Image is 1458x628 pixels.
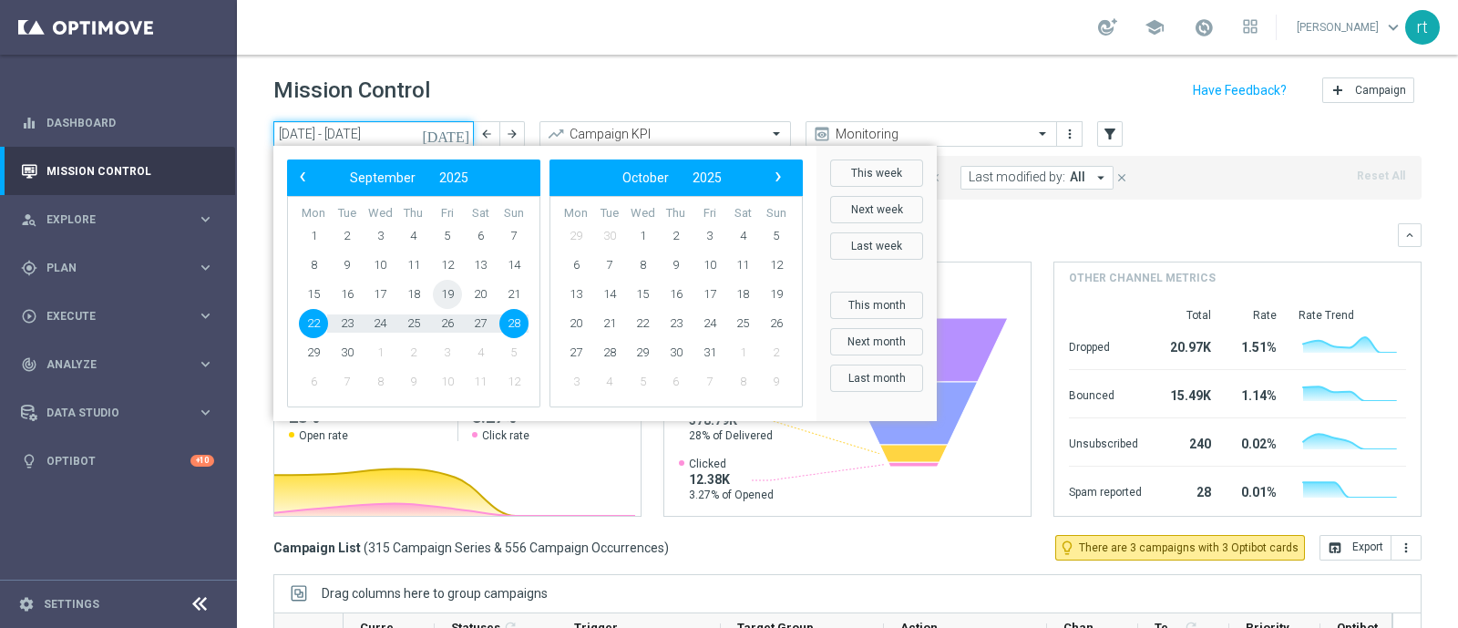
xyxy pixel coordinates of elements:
[547,125,565,143] i: trending_up
[561,338,590,367] span: 27
[561,221,590,251] span: 29
[299,338,328,367] span: 29
[1193,84,1287,97] input: Have Feedback?
[299,309,328,338] span: 22
[364,540,368,556] span: (
[830,196,923,223] button: Next week
[728,309,757,338] span: 25
[628,309,657,338] span: 22
[664,540,669,556] span: )
[693,206,726,221] th: weekday
[595,251,624,280] span: 7
[365,280,395,309] span: 17
[765,166,789,190] button: ›
[1059,540,1075,556] i: lightbulb_outline
[299,428,348,443] span: Open rate
[273,121,474,147] input: Select date range
[1069,331,1142,360] div: Dropped
[397,206,431,221] th: weekday
[762,280,791,309] span: 19
[662,309,691,338] span: 23
[350,170,416,185] span: September
[726,206,760,221] th: weekday
[430,206,464,221] th: weekday
[21,115,37,131] i: equalizer
[333,309,362,338] span: 23
[628,367,657,396] span: 5
[1145,17,1165,37] span: school
[728,280,757,309] span: 18
[561,367,590,396] span: 3
[1164,379,1211,408] div: 15.49K
[273,77,430,104] h1: Mission Control
[595,280,624,309] span: 14
[365,367,395,396] span: 8
[830,292,923,319] button: This month
[728,367,757,396] span: 8
[1069,427,1142,457] div: Unsubscribed
[499,251,529,280] span: 14
[299,251,328,280] span: 8
[365,309,395,338] span: 24
[595,221,624,251] span: 30
[333,280,362,309] span: 16
[595,338,624,367] span: 28
[695,221,724,251] span: 3
[399,367,428,396] span: 9
[433,280,462,309] span: 19
[20,116,215,130] button: equalizer Dashboard
[1164,427,1211,457] div: 240
[499,221,529,251] span: 7
[21,147,214,195] div: Mission Control
[322,586,548,601] div: Row Groups
[46,359,197,370] span: Analyze
[333,367,362,396] span: 7
[1355,84,1406,97] span: Campaign
[21,260,37,276] i: gps_fixed
[1391,535,1422,561] button: more_vert
[292,166,527,190] bs-datepicker-navigation-view: ​ ​ ​
[399,309,428,338] span: 25
[695,280,724,309] span: 17
[554,166,789,190] bs-datepicker-navigation-view: ​ ​ ​
[662,280,691,309] span: 16
[1233,308,1277,323] div: Rate
[1233,379,1277,408] div: 1.14%
[439,170,468,185] span: 2025
[466,309,495,338] span: 27
[1069,270,1216,286] h4: Other channel metrics
[622,170,669,185] span: October
[662,338,691,367] span: 30
[433,251,462,280] span: 12
[1233,427,1277,457] div: 0.02%
[338,166,427,190] button: September
[46,147,214,195] a: Mission Control
[595,367,624,396] span: 4
[46,437,190,485] a: Optibot
[1233,331,1277,360] div: 1.51%
[433,338,462,367] span: 3
[20,164,215,179] button: Mission Control
[759,206,793,221] th: weekday
[46,214,197,225] span: Explore
[466,251,495,280] span: 13
[628,251,657,280] span: 8
[299,280,328,309] span: 15
[20,212,215,227] div: person_search Explore keyboard_arrow_right
[46,263,197,273] span: Plan
[466,367,495,396] span: 11
[830,365,923,392] button: Last month
[466,280,495,309] span: 20
[762,251,791,280] span: 12
[662,251,691,280] span: 9
[1405,10,1440,45] div: rt
[499,309,529,338] span: 28
[560,206,593,221] th: weekday
[969,170,1065,185] span: Last modified by:
[1063,127,1077,141] i: more_vert
[766,165,790,189] span: ›
[662,221,691,251] span: 2
[433,221,462,251] span: 5
[806,121,1057,147] ng-select: Monitoring
[1164,308,1211,323] div: Total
